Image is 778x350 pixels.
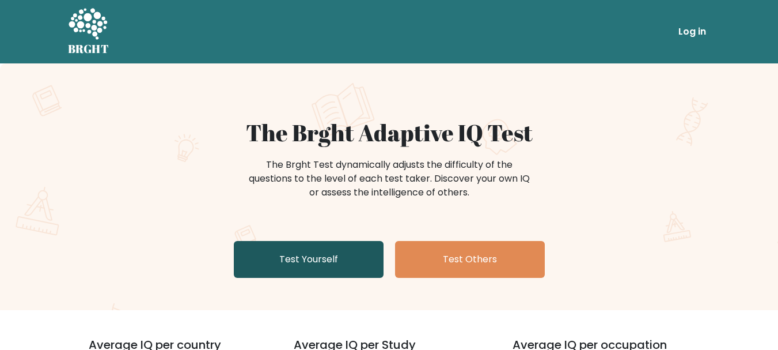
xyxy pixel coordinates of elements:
a: BRGHT [68,5,109,59]
div: The Brght Test dynamically adjusts the difficulty of the questions to the level of each test take... [245,158,533,200]
a: Test Others [395,241,545,278]
h5: BRGHT [68,42,109,56]
a: Log in [674,20,711,43]
h1: The Brght Adaptive IQ Test [108,119,670,146]
a: Test Yourself [234,241,384,278]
